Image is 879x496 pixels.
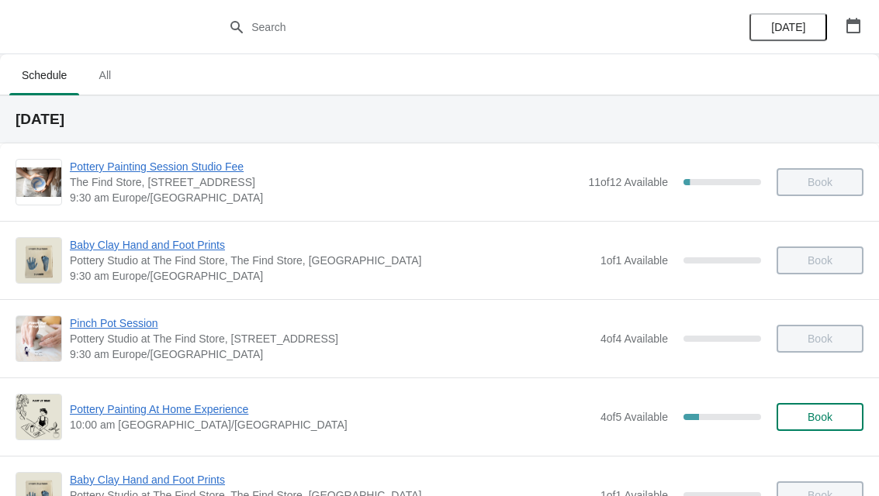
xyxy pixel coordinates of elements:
span: 9:30 am Europe/[GEOGRAPHIC_DATA] [70,346,593,362]
span: Pinch Pot Session [70,315,593,331]
span: Pottery Painting Session Studio Fee [70,159,580,174]
button: [DATE] [749,13,827,41]
img: Baby Clay Hand and Foot Prints | Pottery Studio at The Find Store, The Find Store, Burnt Ash Road... [16,238,61,283]
button: Book [777,403,863,431]
span: 4 of 5 Available [600,411,668,423]
span: The Find Store, [STREET_ADDRESS] [70,174,580,190]
span: Pottery Studio at The Find Store, [STREET_ADDRESS] [70,331,593,346]
span: Pottery Painting At Home Experience [70,401,593,417]
span: Schedule [9,61,79,89]
span: All [85,61,124,89]
span: 1 of 1 Available [600,254,668,267]
input: Search [251,13,659,41]
h2: [DATE] [16,112,863,127]
span: 11 of 12 Available [588,176,668,188]
span: Baby Clay Hand and Foot Prints [70,237,593,253]
img: Pottery Painting At Home Experience | | 10:00 am Europe/London [16,394,61,439]
span: [DATE] [771,21,805,33]
span: Pottery Studio at The Find Store, The Find Store, [GEOGRAPHIC_DATA] [70,253,593,268]
span: 10:00 am [GEOGRAPHIC_DATA]/[GEOGRAPHIC_DATA] [70,417,593,432]
span: 4 of 4 Available [600,332,668,345]
span: 9:30 am Europe/[GEOGRAPHIC_DATA] [70,268,593,284]
img: Pinch Pot Session | Pottery Studio at The Find Store, 133 Burnt Ash Road, London, SE12 8RA, UK | ... [16,316,61,361]
span: Book [808,411,832,423]
img: Pottery Painting Session Studio Fee | The Find Store, 133 Burnt Ash Road, London SE12 8RA, UK | 9... [16,167,61,198]
span: 9:30 am Europe/[GEOGRAPHIC_DATA] [70,190,580,205]
span: Baby Clay Hand and Foot Prints [70,472,593,487]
